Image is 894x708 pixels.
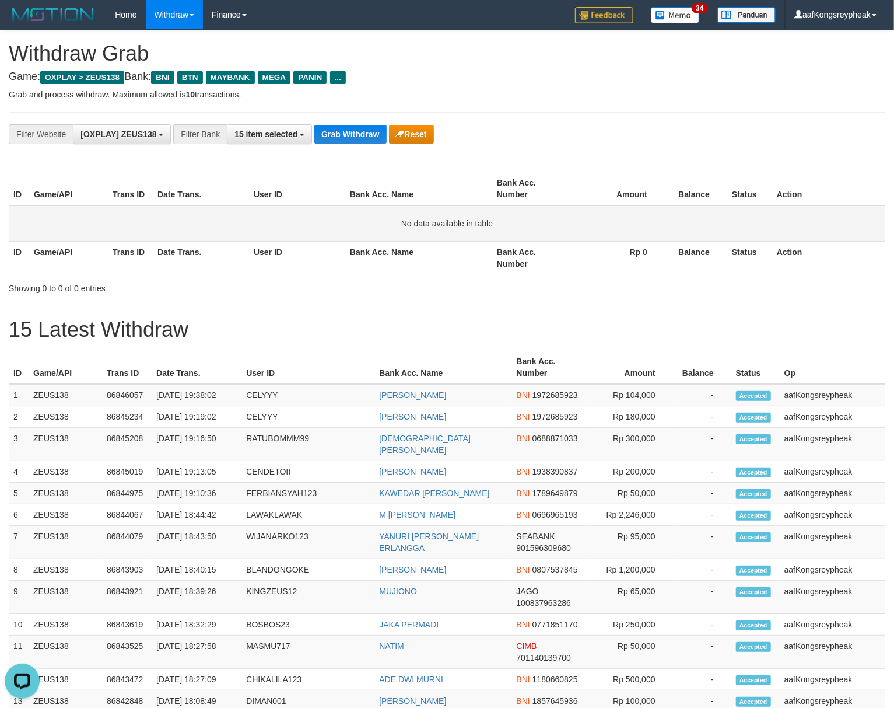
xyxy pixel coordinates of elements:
[673,461,731,483] td: -
[692,3,707,13] span: 34
[780,428,885,461] td: aafKongsreypheak
[102,384,152,406] td: 86846057
[29,406,102,428] td: ZEUS138
[9,461,29,483] td: 4
[152,384,241,406] td: [DATE] 19:38:02
[586,351,673,384] th: Amount
[102,669,152,690] td: 86843472
[517,412,530,421] span: BNI
[241,581,374,614] td: KINGZEUS12
[152,636,241,669] td: [DATE] 18:27:58
[29,241,108,274] th: Game/API
[586,406,673,428] td: Rp 180,000
[241,559,374,581] td: BLANDONGOKE
[532,620,578,629] span: Copy 0771851170 to clipboard
[651,7,700,23] img: Button%20Memo.svg
[379,641,404,651] a: NATIM
[379,696,446,706] a: [PERSON_NAME]
[586,581,673,614] td: Rp 65,000
[9,483,29,504] td: 5
[517,390,530,400] span: BNI
[177,71,203,84] span: BTN
[673,406,731,428] td: -
[673,669,731,690] td: -
[151,71,174,84] span: BNI
[374,351,511,384] th: Bank Acc. Name
[532,467,578,476] span: Copy 1938390837 to clipboard
[152,526,241,559] td: [DATE] 18:43:50
[241,483,374,504] td: FERBIANSYAH123
[102,504,152,526] td: 86844067
[780,526,885,559] td: aafKongsreypheak
[780,384,885,406] td: aafKongsreypheak
[9,241,29,274] th: ID
[9,71,885,83] h4: Game: Bank:
[102,428,152,461] td: 86845208
[102,581,152,614] td: 86843921
[780,406,885,428] td: aafKongsreypheak
[152,461,241,483] td: [DATE] 19:13:05
[108,241,153,274] th: Trans ID
[586,504,673,526] td: Rp 2,246,000
[673,636,731,669] td: -
[532,675,578,684] span: Copy 1180660825 to clipboard
[586,526,673,559] td: Rp 95,000
[517,696,530,706] span: BNI
[293,71,327,84] span: PANIN
[736,468,771,477] span: Accepted
[379,510,455,519] a: M [PERSON_NAME]
[241,526,374,559] td: WIJANARKO123
[780,504,885,526] td: aafKongsreypheak
[780,669,885,690] td: aafKongsreypheak
[173,124,227,144] div: Filter Bank
[102,351,152,384] th: Trans ID
[9,384,29,406] td: 1
[532,412,578,421] span: Copy 1972685923 to clipboard
[575,7,633,23] img: Feedback.jpg
[9,42,885,65] h1: Withdraw Grab
[249,172,345,205] th: User ID
[153,241,249,274] th: Date Trans.
[29,483,102,504] td: ZEUS138
[152,351,241,384] th: Date Trans.
[731,351,780,384] th: Status
[9,581,29,614] td: 9
[586,384,673,406] td: Rp 104,000
[532,489,578,498] span: Copy 1789649879 to clipboard
[379,620,439,629] a: JAKA PERMADI
[241,669,374,690] td: CHIKALILA123
[379,390,446,400] a: [PERSON_NAME]
[727,172,772,205] th: Status
[586,636,673,669] td: Rp 50,000
[5,5,40,40] button: Open LiveChat chat widget
[517,532,555,541] span: SEABANK
[665,172,727,205] th: Balance
[492,241,571,274] th: Bank Acc. Number
[517,565,530,574] span: BNI
[29,384,102,406] td: ZEUS138
[736,675,771,685] span: Accepted
[736,566,771,576] span: Accepted
[780,559,885,581] td: aafKongsreypheak
[379,489,489,498] a: KAWEDAR [PERSON_NAME]
[517,641,537,651] span: CIMB
[241,406,374,428] td: CELYYY
[673,483,731,504] td: -
[736,697,771,707] span: Accepted
[736,587,771,597] span: Accepted
[241,461,374,483] td: CENDETOII
[736,620,771,630] span: Accepted
[29,461,102,483] td: ZEUS138
[736,642,771,652] span: Accepted
[9,124,73,144] div: Filter Website
[227,124,312,144] button: 15 item selected
[571,172,665,205] th: Amount
[571,241,665,274] th: Rp 0
[673,351,731,384] th: Balance
[29,614,102,636] td: ZEUS138
[9,172,29,205] th: ID
[517,587,539,596] span: JAGO
[736,511,771,521] span: Accepted
[673,581,731,614] td: -
[586,428,673,461] td: Rp 300,000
